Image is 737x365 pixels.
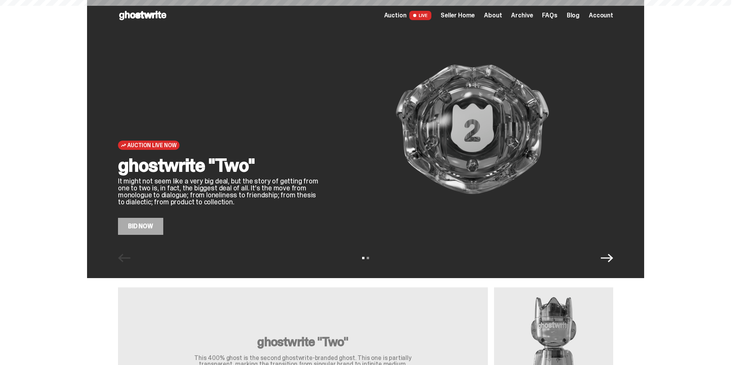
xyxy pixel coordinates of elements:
[332,24,613,235] img: ghostwrite "Two"
[567,12,580,19] a: Blog
[484,12,502,19] a: About
[362,257,364,259] button: View slide 1
[179,336,427,348] h3: ghostwrite "Two"
[441,12,475,19] a: Seller Home
[511,12,533,19] a: Archive
[118,218,163,235] a: Bid Now
[127,142,176,148] span: Auction Live Now
[409,11,431,20] span: LIVE
[367,257,369,259] button: View slide 2
[118,156,319,175] h2: ghostwrite "Two"
[384,11,431,20] a: Auction LIVE
[384,12,407,19] span: Auction
[589,12,613,19] a: Account
[601,252,613,264] button: Next
[542,12,557,19] a: FAQs
[118,178,319,205] p: It might not seem like a very big deal, but the story of getting from one to two is, in fact, the...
